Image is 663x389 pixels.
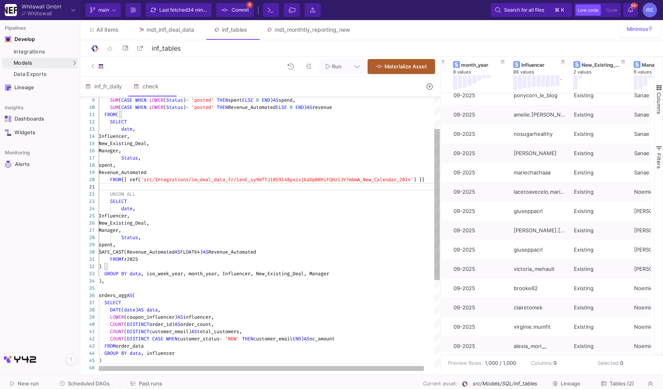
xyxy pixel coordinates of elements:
[186,104,189,111] span: =
[281,270,329,277] span: ing_Deal, Manager
[80,96,95,104] div: 9
[2,158,78,171] a: Navigation iconAlerts
[80,133,95,140] div: 14
[454,144,505,163] div: 09-2025
[270,97,273,103] span: )
[232,4,249,16] span: Commit
[135,104,146,111] span: WHEN
[242,336,253,342] span: THEN
[574,279,625,298] div: Existing
[454,298,505,317] div: 09-2025
[2,126,78,139] a: Navigation iconWidgets
[574,182,625,201] div: Existing
[99,133,130,139] span: Influencer,
[183,314,214,320] span: influencer,
[610,381,634,387] span: Tables (2)
[384,63,427,70] span: Materialize Asset
[121,126,132,132] span: date
[14,60,33,66] span: Models
[222,27,247,33] div: inf_tables
[80,118,95,125] div: 12
[220,336,222,342] span: =
[14,36,26,43] div: Develop
[552,5,567,15] button: ⌘k
[262,97,270,103] span: END
[197,328,242,335] span: total_customers,
[191,104,214,111] span: 'posted'
[574,337,625,356] div: Existing
[149,321,175,328] span: order_id)
[99,249,175,255] span: SAFE_CAST(Revenue_Automated
[121,104,132,111] span: CASE
[159,4,207,16] div: Last fetched
[574,125,625,143] div: Existing
[454,337,505,356] div: 09-2025
[138,155,141,161] span: ,
[281,176,413,183] span: 148pxisjkaDpBRHiFQHz1JY7mbmA_New_Calendar_2024'
[14,49,76,55] div: Integrations
[149,104,163,111] span: LOWER
[191,328,197,335] span: AS
[124,328,127,335] span: (
[307,104,312,111] span: AS
[514,240,565,259] div: giuseppacrl
[80,147,95,154] div: 16
[146,307,158,313] span: data
[121,205,132,212] span: date
[85,3,121,17] button: main
[99,147,121,154] span: Manager,
[110,104,118,111] span: SUM
[110,119,127,125] span: SELECT
[514,202,565,221] div: giuseppacrl
[68,381,110,387] span: Scheduled DAGs
[574,105,625,124] div: Existing
[133,84,139,90] img: SQL-Model type child icon
[127,292,132,299] span: AS
[105,44,115,53] mat-icon: star_border
[276,104,287,111] span: ELSE
[14,129,67,136] div: Widgets
[80,154,95,162] div: 17
[124,307,135,313] span: date
[149,97,163,103] span: LOWER
[514,163,565,182] div: mariechachaaa
[623,3,638,17] button: 99+
[132,292,135,299] span: (
[332,63,342,70] span: Run
[491,3,572,17] button: Search for all files⌘k
[80,350,95,357] div: 44
[121,256,138,262] span: fr2025
[413,176,425,183] span: ) }}
[85,59,114,74] button: SQL-Model type child icon
[121,97,132,103] span: CASE
[5,161,12,168] img: Navigation icon
[514,125,565,143] div: nosugarhealthy
[132,126,135,132] span: ,
[163,97,166,103] span: (
[574,163,625,182] div: Existing
[146,27,194,33] div: mdl_infl_deal_data
[127,191,135,197] span: ALL
[514,337,565,356] div: alexia_mori__
[80,162,95,169] div: 18
[186,97,189,103] span: =
[149,328,191,335] span: customer_email)
[304,336,309,342] span: AS
[80,176,95,183] div: 20
[85,84,91,90] img: SQL-Model type child icon
[124,314,177,320] span: (coupon_influencer)
[175,249,180,255] span: AS
[574,69,634,75] div: 2 values
[121,176,141,183] span: {{ ref(
[104,270,118,277] span: GROUP
[208,249,256,255] span: Revenue_Automated
[121,155,138,161] span: Status
[80,227,95,234] div: 27
[5,84,11,91] img: Navigation icon
[96,27,119,33] span: All items
[104,299,121,306] span: SELECT
[80,256,95,263] div: 31
[228,104,276,111] span: Revenue_Automated
[15,161,67,168] div: Alerts
[461,62,501,68] div: month_year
